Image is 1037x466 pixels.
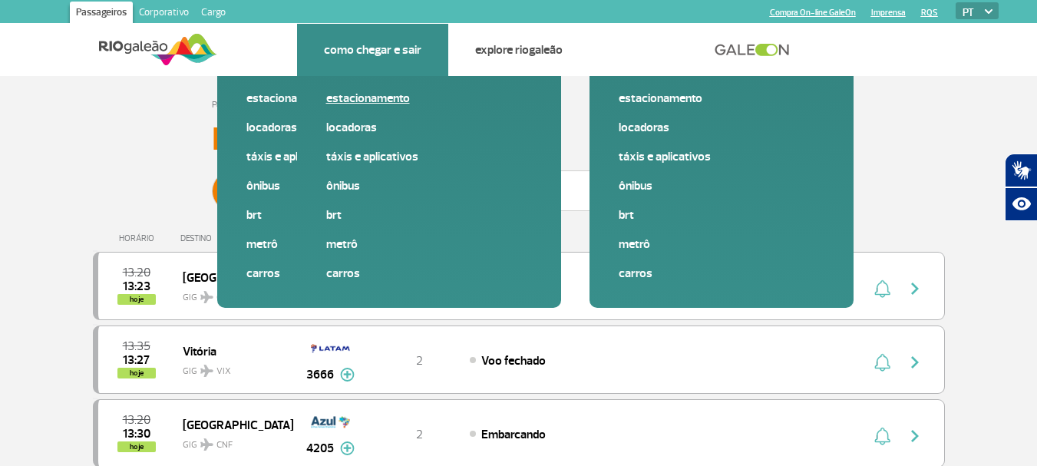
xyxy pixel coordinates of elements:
span: 4205 [306,439,334,458]
a: Atendimento [616,42,680,58]
span: 2 [416,427,423,442]
a: Explore RIOgaleão [475,42,563,58]
a: Ônibus [326,177,532,194]
span: 2025-09-30 13:23:00 [123,281,150,292]
a: Locadoras [619,119,824,136]
span: [GEOGRAPHIC_DATA] [183,415,281,435]
img: mais-info-painel-voo.svg [340,368,355,382]
span: Vitória [183,341,281,361]
a: Locadoras [246,119,452,136]
a: Metrô [619,236,824,253]
div: DESTINO [180,233,292,243]
a: Estacionamento [326,90,532,107]
a: Carros [619,265,824,282]
span: [GEOGRAPHIC_DATA] [183,267,281,287]
a: Táxis e aplicativos [619,148,824,165]
a: Estacionamento [619,90,824,107]
a: Como chegar e sair [324,42,421,58]
div: HORÁRIO [97,233,181,243]
a: Estacionamento [246,90,452,107]
span: CNF [216,291,233,305]
span: hoje [117,294,156,305]
img: mais-info-painel-voo.svg [340,441,355,455]
a: Corporativo [133,2,195,26]
span: GIG [183,430,281,452]
img: sino-painel-voo.svg [874,353,890,372]
img: sino-painel-voo.svg [874,279,890,298]
a: Carros [326,265,532,282]
span: 2 [416,353,423,369]
span: VIX [216,365,231,378]
span: hoje [117,441,156,452]
img: seta-direita-painel-voo.svg [906,427,924,445]
a: Táxis e aplicativos [326,148,532,165]
a: Compra On-line GaleOn [770,8,856,18]
span: 2025-09-30 13:30:00 [123,428,150,439]
a: Carros [246,265,452,282]
div: Plugin de acessibilidade da Hand Talk. [1005,154,1037,221]
span: 2025-09-30 13:20:00 [123,267,150,278]
a: BRT [619,207,824,223]
input: Voo, cidade ou cia aérea [435,170,742,211]
span: 2025-09-30 13:20:00 [123,415,150,425]
a: BRT [326,207,532,223]
img: destiny_airplane.svg [200,438,213,451]
span: GIG [183,356,281,378]
img: seta-direita-painel-voo.svg [906,353,924,372]
span: Embarcando [481,427,546,442]
span: 2025-09-30 13:35:00 [123,341,150,352]
span: CNF [216,438,233,452]
a: Ônibus [619,177,824,194]
a: Página Inicial [212,99,259,111]
span: hoje [117,368,156,378]
span: 3666 [306,365,334,384]
img: destiny_airplane.svg [200,291,213,303]
a: Metrô [326,236,532,253]
a: Ônibus [246,177,452,194]
a: RQS [921,8,938,18]
span: Voo fechado [481,353,546,369]
a: Locadoras [326,119,532,136]
a: Táxis e aplicativos [246,148,452,165]
img: sino-painel-voo.svg [874,427,890,445]
a: Voos [244,42,270,58]
span: GIG [183,283,281,305]
a: Passageiros [70,2,133,26]
a: Cargo [195,2,232,26]
img: destiny_airplane.svg [200,365,213,377]
a: Imprensa [871,8,906,18]
img: seta-direita-painel-voo.svg [906,279,924,298]
h3: Painel de Voos [212,121,826,159]
span: 2025-09-30 13:27:00 [123,355,150,365]
a: Metrô [246,236,452,253]
button: Abrir tradutor de língua de sinais. [1005,154,1037,187]
button: Abrir recursos assistivos. [1005,187,1037,221]
a: BRT [246,207,452,223]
